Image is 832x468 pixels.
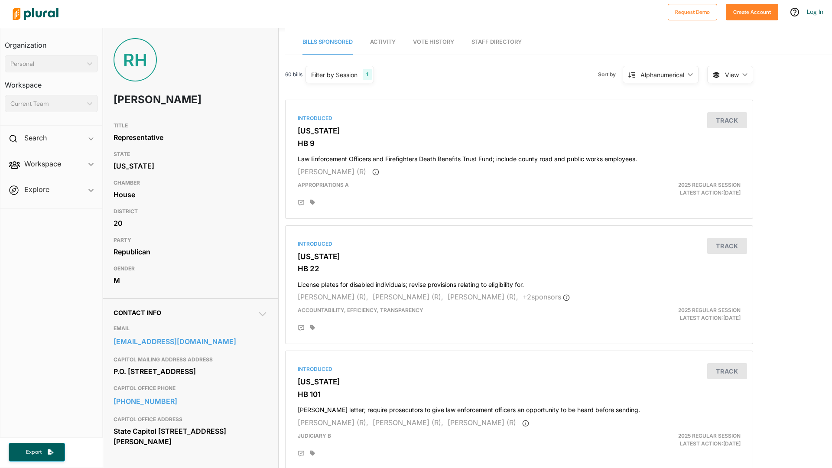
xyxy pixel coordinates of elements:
[807,8,823,16] a: Log In
[363,69,372,80] div: 1
[298,182,349,188] span: Appropriations A
[114,383,268,393] h3: CAPITOL OFFICE PHONE
[298,307,423,313] span: Accountability, Efficiency, Transparency
[298,277,741,289] h4: License plates for disabled individuals; revise provisions relating to eligibility for.
[640,70,684,79] div: Alphanumerical
[413,39,454,45] span: Vote History
[310,450,315,456] div: Add tags
[298,114,741,122] div: Introduced
[114,245,268,258] div: Republican
[373,292,443,301] span: [PERSON_NAME] (R),
[595,306,747,322] div: Latest Action: [DATE]
[707,112,747,128] button: Track
[302,30,353,55] a: Bills Sponsored
[114,87,206,113] h1: [PERSON_NAME]
[311,70,357,79] div: Filter by Session
[302,39,353,45] span: Bills Sponsored
[598,71,623,78] span: Sort by
[298,199,305,206] div: Add Position Statement
[707,363,747,379] button: Track
[595,181,747,197] div: Latest Action: [DATE]
[298,432,331,439] span: Judiciary B
[298,264,741,273] h3: HB 22
[471,30,522,55] a: Staff Directory
[114,206,268,217] h3: DISTRICT
[726,4,778,20] button: Create Account
[114,235,268,245] h3: PARTY
[678,182,741,188] span: 2025 Regular Session
[114,159,268,172] div: [US_STATE]
[10,99,84,108] div: Current Team
[298,252,741,261] h3: [US_STATE]
[114,335,268,348] a: [EMAIL_ADDRESS][DOMAIN_NAME]
[298,402,741,414] h4: [PERSON_NAME] letter; require prosecutors to give law enforcement officers an opportunity to be h...
[114,178,268,188] h3: CHAMBER
[114,414,268,425] h3: CAPITOL OFFICE ADDRESS
[298,377,741,386] h3: [US_STATE]
[10,59,84,68] div: Personal
[114,149,268,159] h3: STATE
[725,70,739,79] span: View
[726,7,778,16] a: Create Account
[448,292,518,301] span: [PERSON_NAME] (R),
[5,72,98,91] h3: Workspace
[448,418,516,427] span: [PERSON_NAME] (R)
[114,425,268,448] div: State Capitol [STREET_ADDRESS][PERSON_NAME]
[678,307,741,313] span: 2025 Regular Session
[678,432,741,439] span: 2025 Regular Session
[298,292,368,301] span: [PERSON_NAME] (R),
[114,395,268,408] a: [PHONE_NUMBER]
[298,418,368,427] span: [PERSON_NAME] (R),
[298,151,741,163] h4: Law Enforcement Officers and Firefighters Death Benefits Trust Fund; include county road and publ...
[114,131,268,144] div: Representative
[114,217,268,230] div: 20
[114,309,161,316] span: Contact Info
[20,448,48,456] span: Export
[298,240,741,248] div: Introduced
[114,323,268,334] h3: EMAIL
[9,443,65,461] button: Export
[668,4,717,20] button: Request Demo
[24,133,47,143] h2: Search
[114,365,268,378] div: P.O. [STREET_ADDRESS]
[114,38,157,81] div: RH
[298,390,741,399] h3: HB 101
[5,32,98,52] h3: Organization
[668,7,717,16] a: Request Demo
[707,238,747,254] button: Track
[523,292,570,301] span: + 2 sponsor s
[298,365,741,373] div: Introduced
[285,71,302,78] span: 60 bills
[114,188,268,201] div: House
[298,450,305,457] div: Add Position Statement
[373,418,443,427] span: [PERSON_NAME] (R),
[298,167,366,176] span: [PERSON_NAME] (R)
[370,39,396,45] span: Activity
[595,432,747,448] div: Latest Action: [DATE]
[370,30,396,55] a: Activity
[114,120,268,131] h3: TITLE
[413,30,454,55] a: Vote History
[114,263,268,274] h3: GENDER
[114,274,268,287] div: M
[298,127,741,135] h3: [US_STATE]
[298,139,741,148] h3: HB 9
[310,199,315,205] div: Add tags
[114,354,268,365] h3: CAPITOL MAILING ADDRESS ADDRESS
[310,325,315,331] div: Add tags
[298,325,305,331] div: Add Position Statement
